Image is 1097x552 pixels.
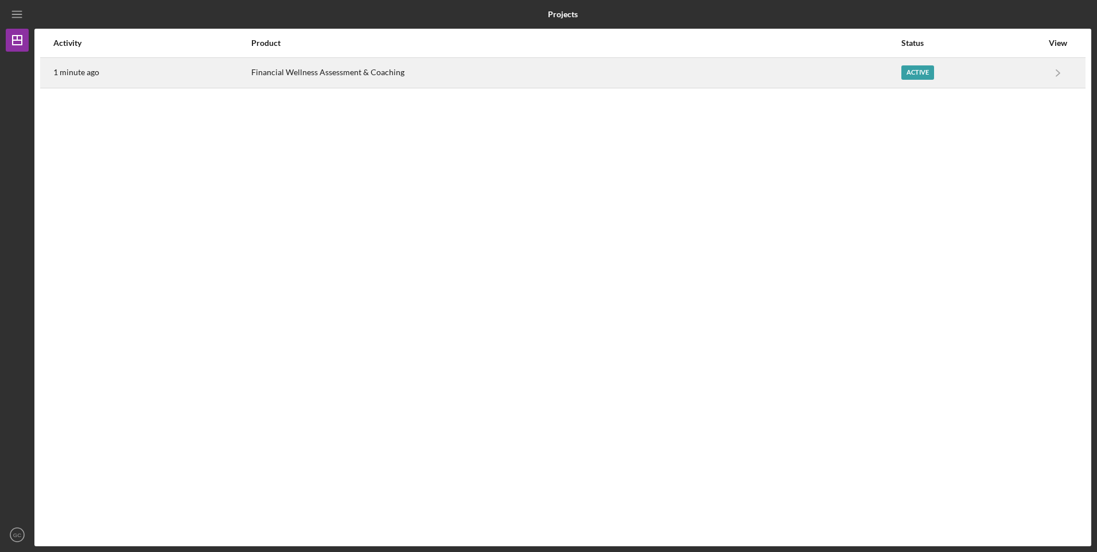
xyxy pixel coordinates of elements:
[901,38,1042,48] div: Status
[251,38,900,48] div: Product
[251,59,900,87] div: Financial Wellness Assessment & Coaching
[53,38,250,48] div: Activity
[6,523,29,546] button: GC
[901,65,934,80] div: Active
[548,10,578,19] b: Projects
[53,68,99,77] time: 2025-08-15 12:08
[1044,38,1072,48] div: View
[13,532,21,538] text: GC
